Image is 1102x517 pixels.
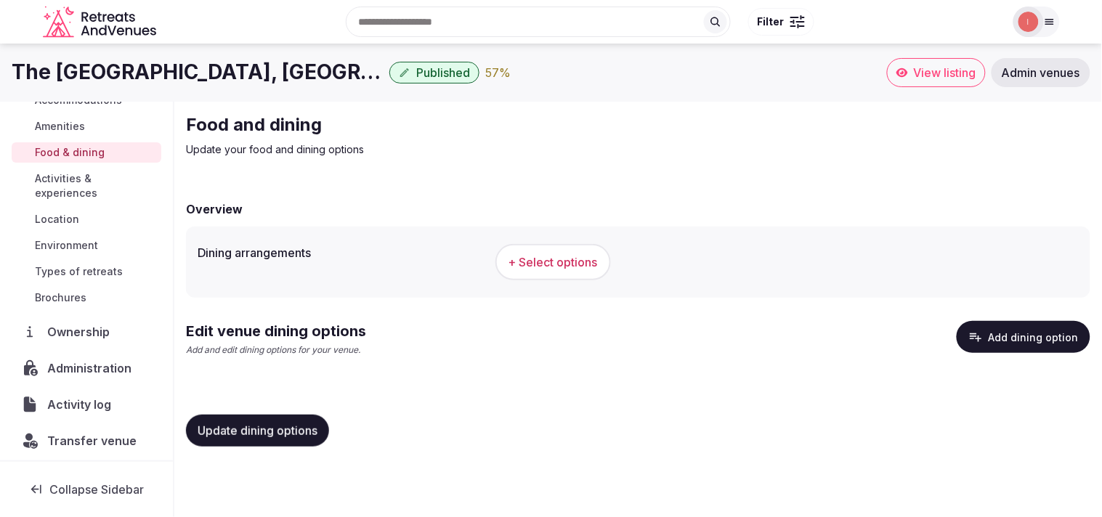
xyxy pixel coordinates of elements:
[495,244,611,280] button: + Select options
[198,423,317,438] span: Update dining options
[35,264,123,279] span: Types of retreats
[186,344,366,357] p: Add and edit dining options for your venue.
[186,142,674,157] p: Update your food and dining options
[914,65,976,80] span: View listing
[186,415,329,447] button: Update dining options
[35,290,86,305] span: Brochures
[12,353,161,383] a: Administration
[35,119,85,134] span: Amenities
[47,323,116,341] span: Ownership
[509,254,598,270] span: + Select options
[748,8,814,36] button: Filter
[47,432,137,449] span: Transfer venue
[485,64,511,81] div: 57 %
[389,62,479,84] button: Published
[186,200,243,218] h2: Overview
[12,261,161,282] a: Types of retreats
[12,317,161,347] a: Ownership
[957,321,1090,353] button: Add dining option
[35,238,98,253] span: Environment
[35,145,105,160] span: Food & dining
[198,247,484,258] label: Dining arrangements
[485,64,511,81] button: 57%
[186,321,366,341] h2: Edit venue dining options
[49,482,144,497] span: Collapse Sidebar
[186,113,674,137] h2: Food and dining
[43,6,159,38] svg: Retreats and Venues company logo
[1002,65,1080,80] span: Admin venues
[12,209,161,229] a: Location
[12,288,161,308] a: Brochures
[1018,12,1039,32] img: Irene Gonzales
[12,473,161,505] button: Collapse Sidebar
[12,426,161,456] button: Transfer venue
[35,212,79,227] span: Location
[12,58,384,86] h1: The [GEOGRAPHIC_DATA], [GEOGRAPHIC_DATA]
[416,65,470,80] span: Published
[35,171,155,200] span: Activities & experiences
[12,389,161,420] a: Activity log
[887,58,986,87] a: View listing
[12,235,161,256] a: Environment
[992,58,1090,87] a: Admin venues
[47,396,117,413] span: Activity log
[47,359,137,377] span: Administration
[758,15,785,29] span: Filter
[43,6,159,38] a: Visit the homepage
[12,142,161,163] a: Food & dining
[12,168,161,203] a: Activities & experiences
[12,116,161,137] a: Amenities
